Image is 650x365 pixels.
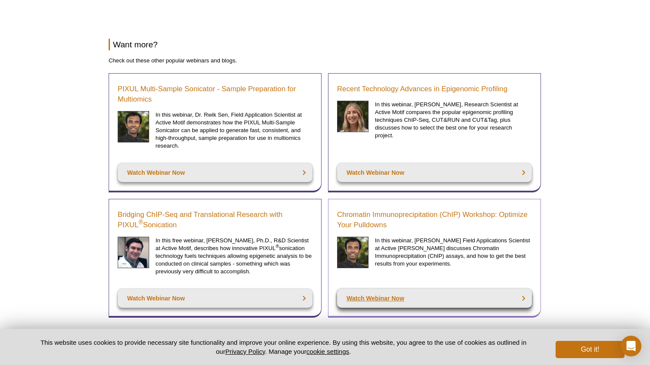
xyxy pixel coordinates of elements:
a: PIXUL Multi-Sample Sonicator - Sample Preparation for Multiomics [118,84,312,105]
a: Chromatin Immunoprecipitation (ChIP) Workshop: Optimize Your Pulldowns [337,210,532,230]
img: Josh Messinger headshot [118,237,149,268]
h2: Want more? [109,39,541,50]
sup: ® [139,219,143,226]
a: Privacy Policy [225,348,265,355]
a: Bridging ChIP-Seq and Translational Research with PIXUL®Sonication [118,210,312,230]
p: In this free webinar, [PERSON_NAME], Ph.D., R&D Scientist at Active Motif, describes how innovati... [156,237,312,275]
a: Watch Webinar Now [337,289,532,308]
p: In this webinar, [PERSON_NAME], Research Scientist at Active Motif compares the popular epigenomi... [375,101,532,139]
img: Sarah Traynor headshot [337,101,369,132]
button: cookie settings [306,348,349,355]
a: Watch Webinar Now [118,163,312,182]
sup: ® [275,243,279,248]
p: In this webinar, Dr. Rwik Sen, Field Application Scientist at Active Motif demonstrates how the P... [156,111,312,150]
a: Watch Webinar Now [118,289,312,308]
img: Rwik Sen headshot [118,111,149,142]
p: This website uses cookies to provide necessary site functionality and improve your online experie... [25,338,541,356]
p: Check out these other popular webinars and blogs. [109,57,541,65]
img: Rwik Sen headshot [337,237,369,268]
div: Open Intercom Messenger [621,336,641,356]
button: Got it! [556,341,625,358]
a: Recent Technology Advances in Epigenomic Profiling [337,84,507,94]
p: In this webinar, [PERSON_NAME] Field Applications Scientist at Active [PERSON_NAME] discusses Chr... [375,237,532,268]
a: Watch Webinar Now [337,163,532,182]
